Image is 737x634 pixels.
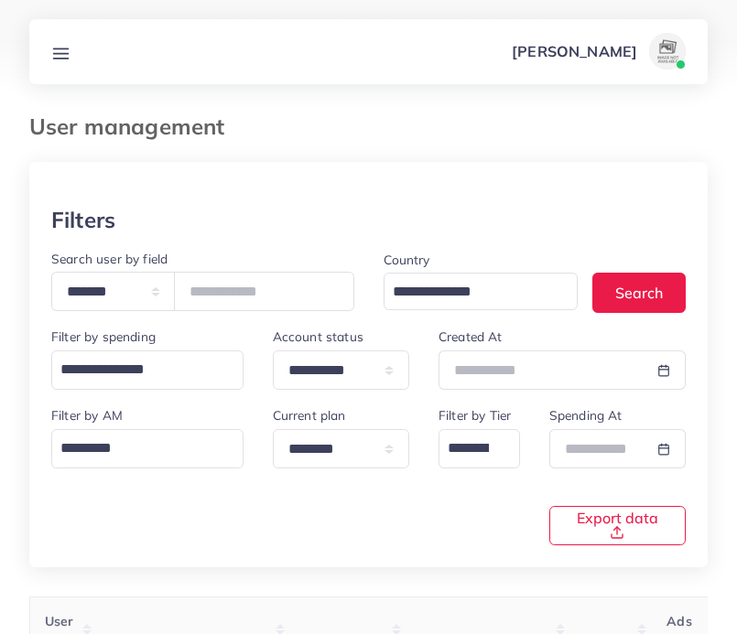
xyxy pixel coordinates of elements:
label: Current plan [273,406,346,424]
label: Country [384,251,430,269]
button: Search [592,273,686,312]
label: Search user by field [51,250,168,268]
h3: User management [29,113,239,140]
label: Created At [439,328,503,346]
a: [PERSON_NAME]avatar [502,33,693,70]
input: Search for option [441,433,496,464]
label: Filter by AM [51,406,123,424]
h3: Filters [51,207,115,233]
img: avatar [649,33,686,70]
input: Search for option [386,278,555,306]
input: Search for option [54,433,220,464]
div: Search for option [439,429,520,468]
button: Export data [549,506,686,545]
div: Search for option [51,429,244,468]
label: Filter by Tier [439,406,511,424]
div: Search for option [384,273,579,310]
span: Export data [572,510,663,540]
label: Spending At [549,406,623,424]
label: Filter by spending [51,328,156,346]
p: [PERSON_NAME] [512,40,637,62]
label: Account status [273,328,363,346]
div: Search for option [51,350,244,390]
input: Search for option [54,354,220,385]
